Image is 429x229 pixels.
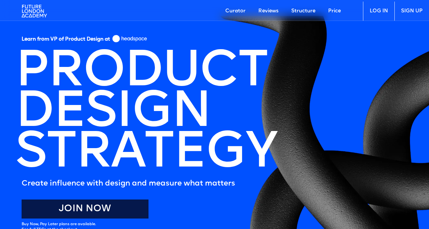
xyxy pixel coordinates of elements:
a: LOG IN [363,2,394,21]
a: Join Now [22,200,148,219]
a: Structure [285,2,322,21]
h5: Learn from VP of Product Design at [22,36,110,45]
h1: PRODUCT DESIGN STRATEGY [15,52,277,174]
a: Price [322,2,347,21]
a: Reviews [252,2,285,21]
a: Curator [219,2,252,21]
h5: Create influence with design and measure what matters [22,177,277,190]
a: SIGN UP [394,2,429,21]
